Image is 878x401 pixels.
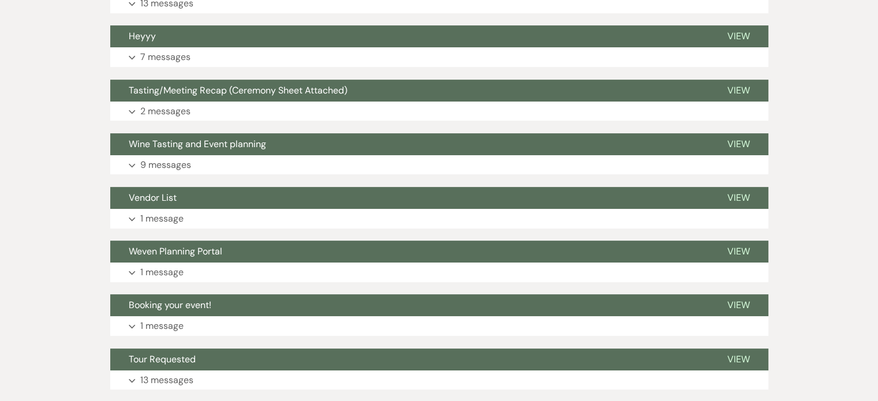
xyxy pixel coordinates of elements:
span: Vendor List [129,192,177,204]
span: View [727,245,750,257]
button: View [709,294,768,316]
p: 1 message [140,265,184,280]
span: Tasting/Meeting Recap (Ceremony Sheet Attached) [129,84,348,96]
button: Booking your event! [110,294,709,316]
span: View [727,192,750,204]
button: 1 message [110,316,768,336]
button: Wine Tasting and Event planning [110,133,709,155]
button: 7 messages [110,47,768,67]
button: View [709,80,768,102]
span: Tour Requested [129,353,196,365]
span: Wine Tasting and Event planning [129,138,266,150]
span: View [727,353,750,365]
p: 1 message [140,211,184,226]
span: View [727,30,750,42]
button: 9 messages [110,155,768,175]
p: 1 message [140,318,184,333]
p: 9 messages [140,158,191,173]
button: View [709,348,768,370]
button: Tour Requested [110,348,709,370]
button: 2 messages [110,102,768,121]
button: 13 messages [110,370,768,390]
button: View [709,133,768,155]
button: Tasting/Meeting Recap (Ceremony Sheet Attached) [110,80,709,102]
button: Weven Planning Portal [110,241,709,263]
p: 7 messages [140,50,190,65]
button: View [709,25,768,47]
button: 1 message [110,263,768,282]
p: 13 messages [140,373,193,388]
button: 1 message [110,209,768,228]
span: View [727,84,750,96]
span: View [727,138,750,150]
span: Weven Planning Portal [129,245,222,257]
p: 2 messages [140,104,190,119]
span: View [727,299,750,311]
button: Vendor List [110,187,709,209]
button: View [709,187,768,209]
button: View [709,241,768,263]
button: Heyyy [110,25,709,47]
span: Booking your event! [129,299,211,311]
span: Heyyy [129,30,156,42]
